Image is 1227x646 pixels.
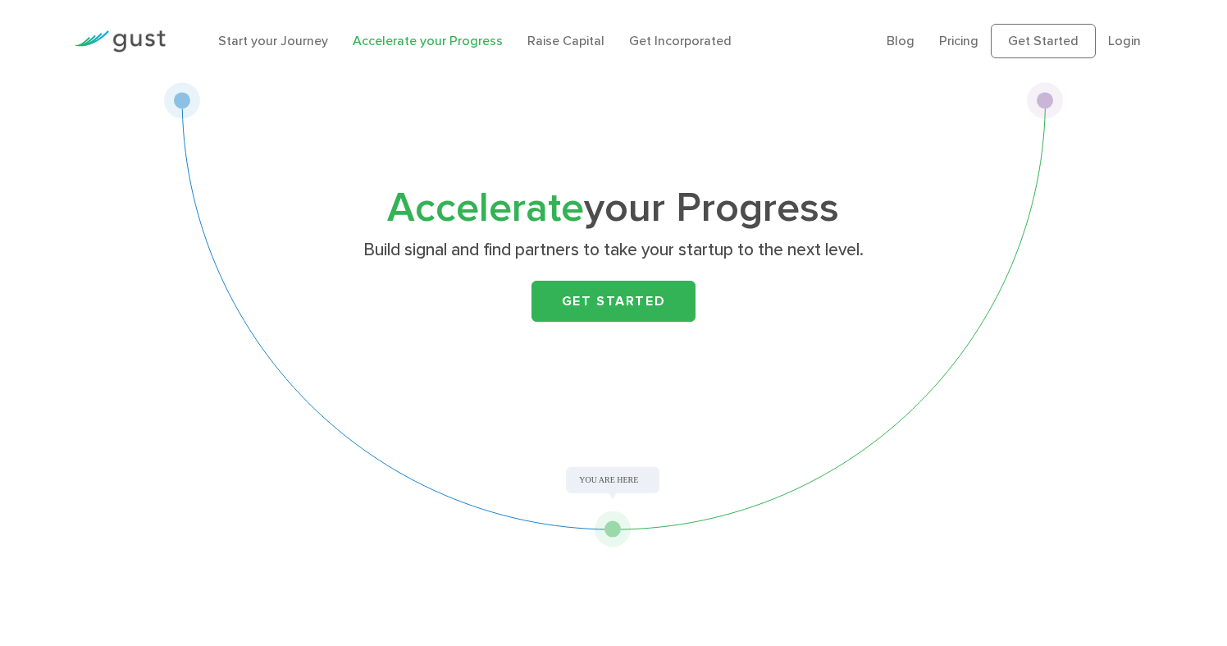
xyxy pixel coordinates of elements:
[74,30,166,53] img: Gust Logo
[991,24,1096,58] a: Get Started
[939,33,978,48] a: Pricing
[629,33,732,48] a: Get Incorporated
[887,33,915,48] a: Blog
[1108,33,1141,48] a: Login
[290,190,937,227] h1: your Progress
[387,184,584,232] span: Accelerate
[218,33,328,48] a: Start your Journey
[295,239,931,262] p: Build signal and find partners to take your startup to the next level.
[353,33,503,48] a: Accelerate your Progress
[527,33,604,48] a: Raise Capital
[531,281,696,322] a: Get Started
